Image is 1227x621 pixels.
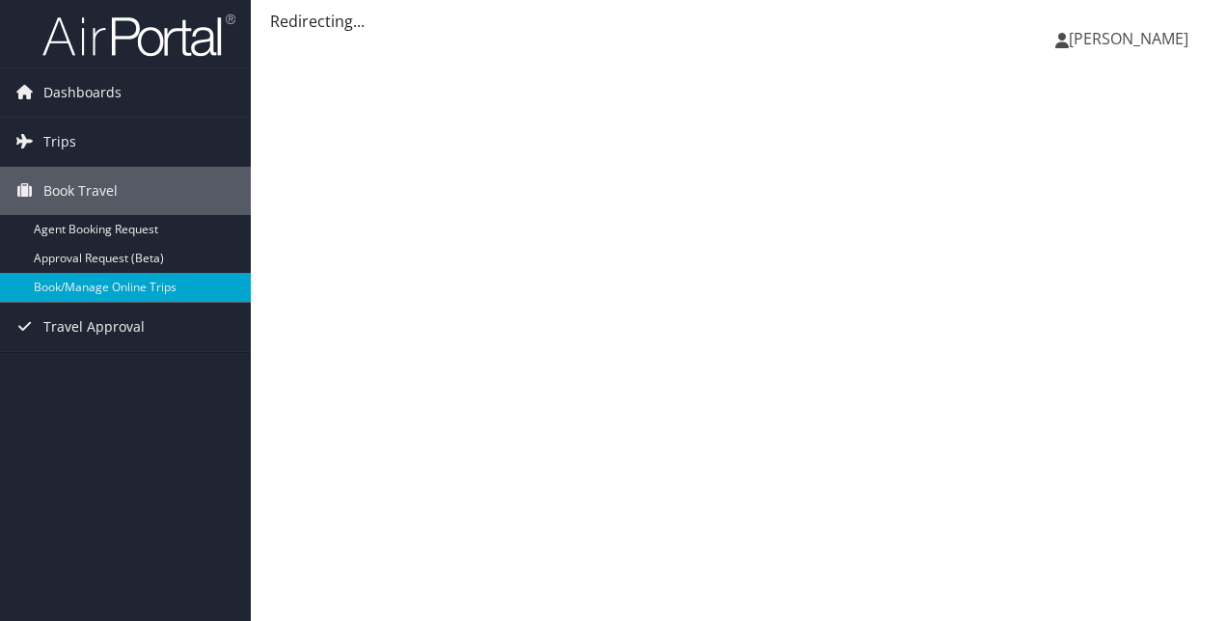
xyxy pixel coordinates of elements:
img: airportal-logo.png [42,13,235,58]
span: Dashboards [43,68,122,117]
span: Trips [43,118,76,166]
span: [PERSON_NAME] [1069,28,1188,49]
a: [PERSON_NAME] [1055,10,1208,67]
span: Book Travel [43,167,118,215]
span: Travel Approval [43,303,145,351]
div: Redirecting... [270,10,1208,33]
